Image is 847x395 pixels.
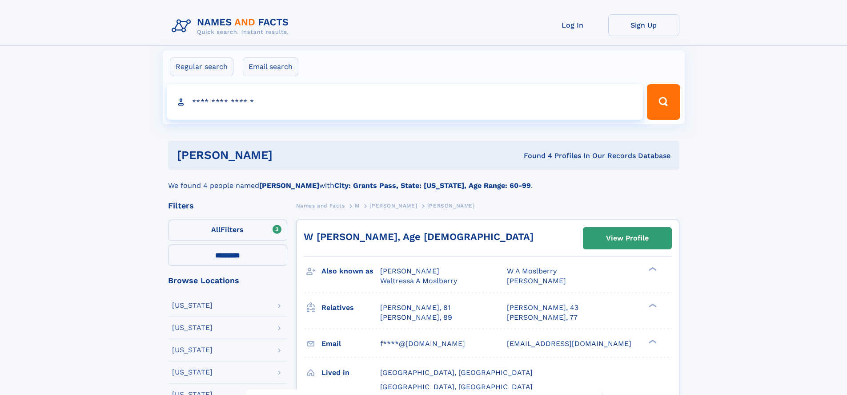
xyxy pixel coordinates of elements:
[168,202,287,210] div: Filters
[172,369,213,376] div: [US_STATE]
[168,170,679,191] div: We found 4 people named with .
[608,14,679,36] a: Sign Up
[507,277,566,285] span: [PERSON_NAME]
[380,313,452,322] a: [PERSON_NAME], 89
[647,84,680,120] button: Search Button
[380,277,457,285] span: Waltressa A Moslberry
[211,225,221,234] span: All
[355,200,360,211] a: M
[168,277,287,285] div: Browse Locations
[537,14,608,36] a: Log In
[646,302,657,308] div: ❯
[606,228,649,248] div: View Profile
[369,203,417,209] span: [PERSON_NAME]
[243,57,298,76] label: Email search
[380,368,533,377] span: [GEOGRAPHIC_DATA], [GEOGRAPHIC_DATA]
[321,365,380,380] h3: Lived in
[321,336,380,351] h3: Email
[646,266,657,272] div: ❯
[507,339,631,348] span: [EMAIL_ADDRESS][DOMAIN_NAME]
[170,57,233,76] label: Regular search
[507,267,557,275] span: W A Moslberry
[427,203,475,209] span: [PERSON_NAME]
[167,84,643,120] input: search input
[380,383,533,391] span: [GEOGRAPHIC_DATA], [GEOGRAPHIC_DATA]
[583,228,671,249] a: View Profile
[172,324,213,331] div: [US_STATE]
[355,203,360,209] span: M
[369,200,417,211] a: [PERSON_NAME]
[168,14,296,38] img: Logo Names and Facts
[296,200,345,211] a: Names and Facts
[304,231,534,242] a: W [PERSON_NAME], Age [DEMOGRAPHIC_DATA]
[646,338,657,344] div: ❯
[172,302,213,309] div: [US_STATE]
[507,303,578,313] a: [PERSON_NAME], 43
[177,150,398,161] h1: [PERSON_NAME]
[380,303,450,313] a: [PERSON_NAME], 81
[172,346,213,354] div: [US_STATE]
[398,151,670,161] div: Found 4 Profiles In Our Records Database
[380,267,439,275] span: [PERSON_NAME]
[321,264,380,279] h3: Also known as
[507,313,578,322] a: [PERSON_NAME], 77
[168,220,287,241] label: Filters
[259,181,319,190] b: [PERSON_NAME]
[334,181,531,190] b: City: Grants Pass, State: [US_STATE], Age Range: 60-99
[321,300,380,315] h3: Relatives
